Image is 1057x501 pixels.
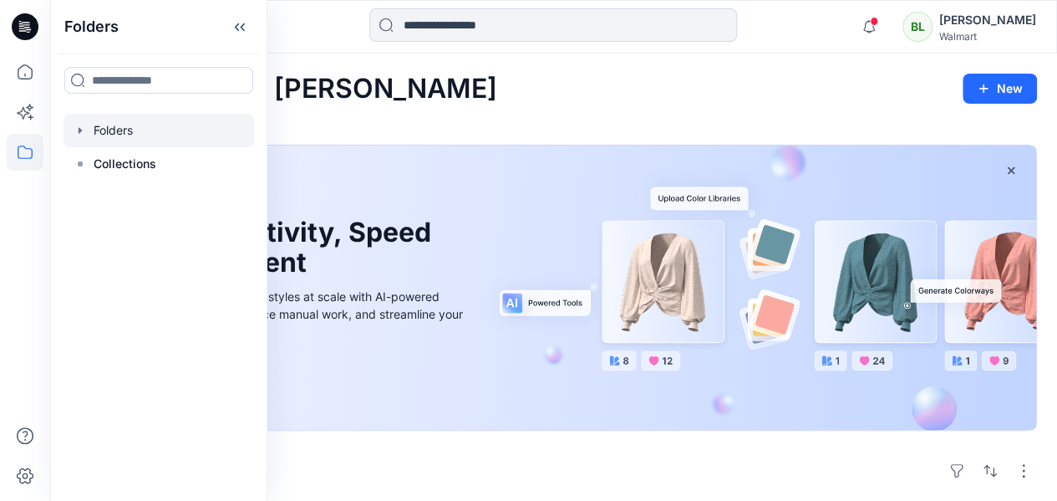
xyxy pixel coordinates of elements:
[939,30,1036,43] div: Walmart
[91,288,467,340] div: Explore ideas faster and recolor styles at scale with AI-powered tools that boost creativity, red...
[70,74,497,105] h2: Welcome back, [PERSON_NAME]
[939,10,1036,30] div: [PERSON_NAME]
[94,154,156,174] p: Collections
[963,74,1037,104] button: New
[902,12,932,42] div: BL
[91,360,467,394] a: Discover more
